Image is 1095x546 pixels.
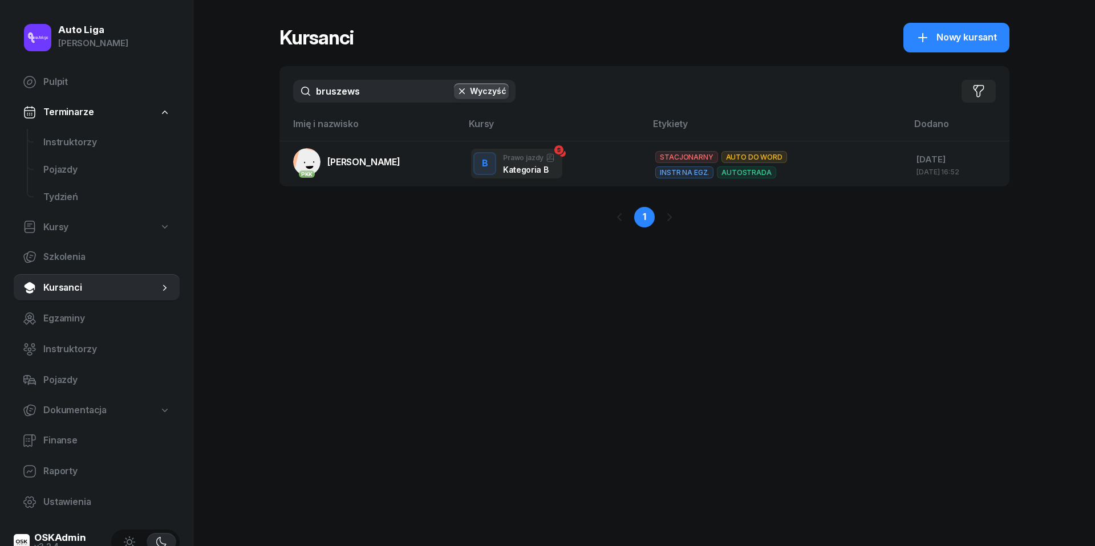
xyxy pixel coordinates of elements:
[503,165,555,174] div: Kategoria B
[299,170,315,178] div: PKK
[34,533,86,543] div: OSKAdmin
[279,27,354,48] h1: Kursanci
[473,152,496,175] button: B
[907,116,1009,141] th: Dodano
[14,99,180,125] a: Terminarze
[293,148,400,176] a: PKK[PERSON_NAME]
[462,116,646,141] th: Kursy
[43,342,171,357] span: Instruktorzy
[14,427,180,454] a: Finanse
[43,495,171,510] span: Ustawienia
[327,156,400,168] span: [PERSON_NAME]
[43,280,159,295] span: Kursanci
[655,166,713,178] span: INSTR NA EGZ.
[916,168,1000,176] div: [DATE] 16:52
[43,220,68,235] span: Kursy
[14,397,180,423] a: Dokumentacja
[43,190,171,205] span: Tydzień
[14,458,180,485] a: Raporty
[646,116,907,141] th: Etykiety
[58,25,128,35] div: Auto Liga
[43,464,171,479] span: Raporty
[34,129,180,156] a: Instruktorzy
[454,83,509,99] button: Wyczyść
[14,214,180,241] a: Kursy
[655,151,717,163] span: STACJONARNY
[43,75,171,89] span: Pulpit
[43,403,107,418] span: Dokumentacja
[43,135,171,150] span: Instruktorzy
[293,80,516,103] input: Szukaj
[14,68,180,96] a: Pulpit
[43,433,171,448] span: Finanse
[58,36,128,51] div: [PERSON_NAME]
[721,151,787,163] span: AUTO DO WORD
[634,207,655,227] a: 1
[477,154,493,174] div: B
[279,116,462,141] th: Imię i nazwisko
[34,156,180,184] a: Pojazdy
[916,152,1000,167] div: [DATE]
[43,250,171,264] span: Szkolenia
[14,366,180,394] a: Pojazdy
[43,162,171,177] span: Pojazdy
[14,305,180,332] a: Egzaminy
[717,166,776,178] span: AUTOSTRADA
[14,488,180,516] a: Ustawienia
[43,105,94,120] span: Terminarze
[503,153,555,162] div: Prawo jazdy
[14,274,180,301] a: Kursanci
[936,30,997,45] span: Nowy kursant
[903,23,1009,52] a: Nowy kursant
[43,373,171,388] span: Pojazdy
[34,184,180,211] a: Tydzień
[43,311,171,326] span: Egzaminy
[14,243,180,271] a: Szkolenia
[14,336,180,363] a: Instruktorzy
